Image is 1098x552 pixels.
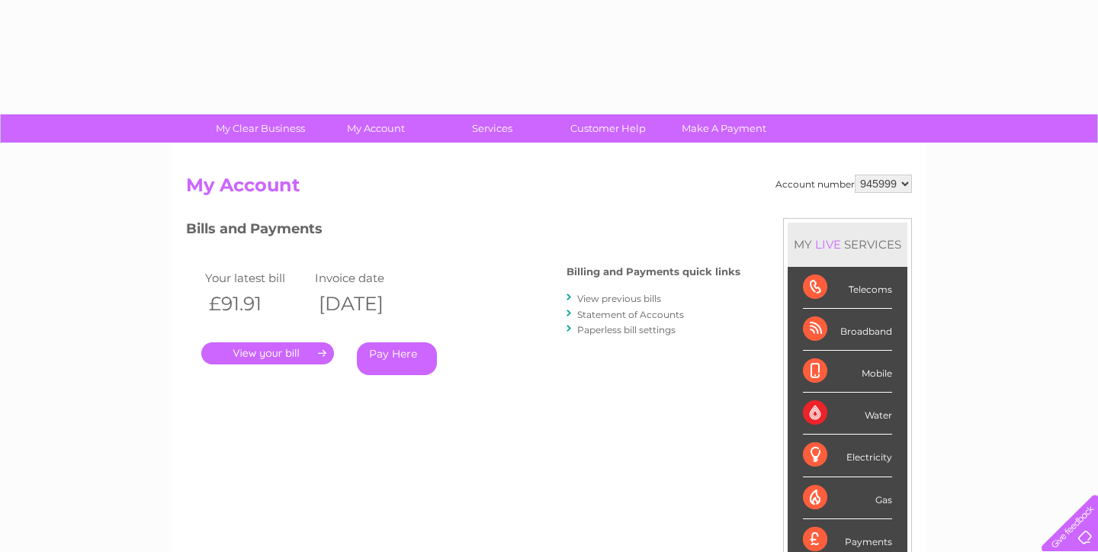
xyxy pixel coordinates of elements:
[577,293,661,304] a: View previous bills
[803,309,892,351] div: Broadband
[186,175,912,204] h2: My Account
[661,114,787,143] a: Make A Payment
[201,342,334,364] a: .
[567,266,740,278] h4: Billing and Payments quick links
[197,114,323,143] a: My Clear Business
[429,114,555,143] a: Services
[201,268,311,288] td: Your latest bill
[788,223,907,266] div: MY SERVICES
[803,477,892,519] div: Gas
[803,351,892,393] div: Mobile
[577,324,676,335] a: Paperless bill settings
[803,267,892,309] div: Telecoms
[545,114,671,143] a: Customer Help
[186,218,740,245] h3: Bills and Payments
[313,114,439,143] a: My Account
[357,342,437,375] a: Pay Here
[577,309,684,320] a: Statement of Accounts
[812,237,844,252] div: LIVE
[201,288,311,319] th: £91.91
[311,288,421,319] th: [DATE]
[311,268,421,288] td: Invoice date
[803,393,892,435] div: Water
[803,435,892,477] div: Electricity
[775,175,912,193] div: Account number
